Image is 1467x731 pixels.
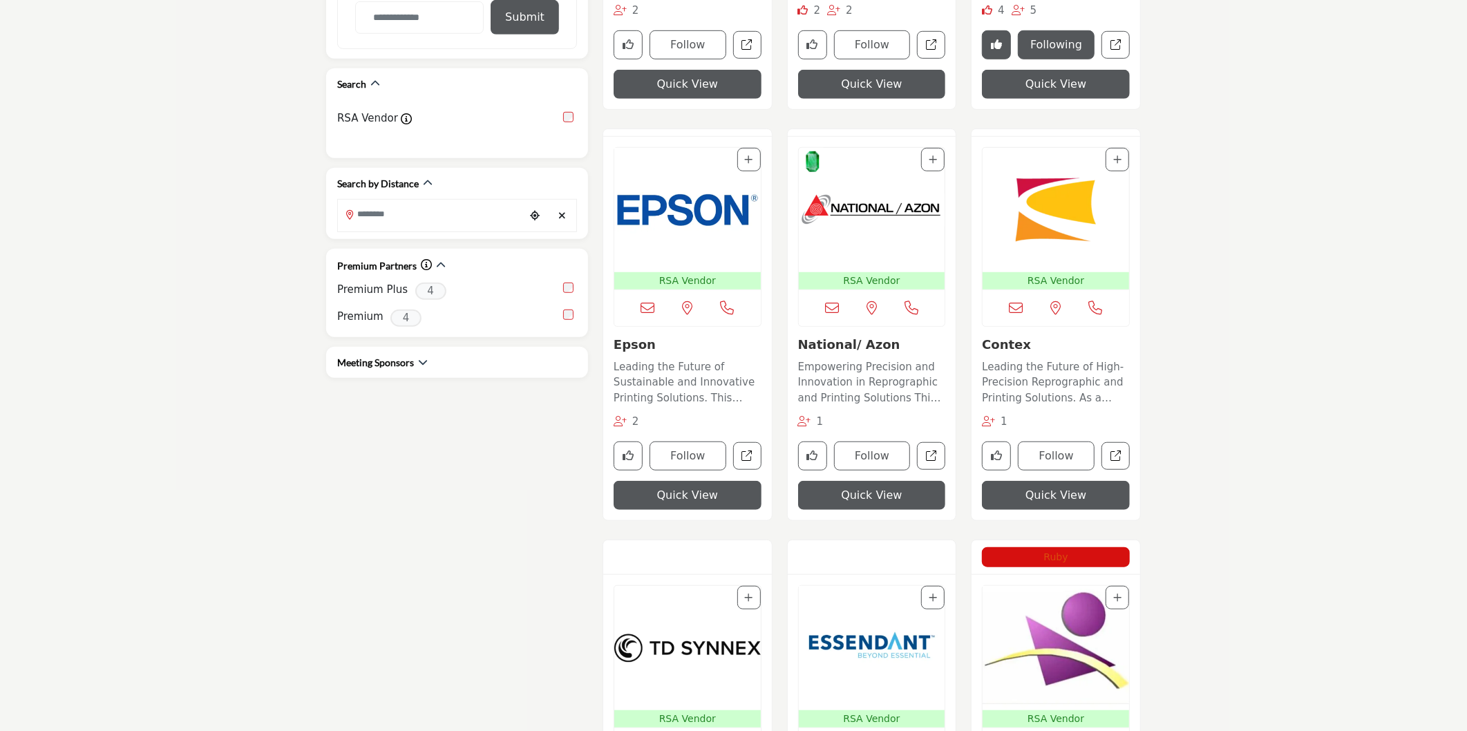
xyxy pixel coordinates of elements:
[917,31,945,59] a: Open reprographic-services-association-rsa in new tab
[745,592,753,603] a: Add To List
[1030,4,1037,17] span: 5
[986,550,1126,564] p: Ruby
[632,415,639,428] span: 2
[802,151,823,172] img: Emeralds Badge Icon
[614,359,761,406] p: Leading the Future of Sustainable and Innovative Printing Solutions. This company is a prominent ...
[817,415,824,428] span: 1
[337,177,419,191] h2: Search by Distance
[1018,30,1095,59] button: Following
[798,442,827,471] button: Like company
[614,148,761,272] img: Epson
[1018,442,1095,471] button: Follow
[1113,592,1121,603] a: Add To List
[798,414,824,430] div: Followers
[983,148,1129,272] img: Contex
[982,481,1130,510] button: Quick View
[632,4,639,17] span: 2
[798,337,946,352] h3: National/ Azon
[929,154,937,165] a: Add To List
[524,201,545,231] div: Choose your current location
[415,283,446,300] span: 4
[799,148,945,289] a: Open Listing in new tab
[982,414,1007,430] div: Followers
[733,31,761,59] a: Open hp-inc in new tab
[827,3,853,19] div: Followers
[982,337,1031,352] a: Contex
[421,258,432,272] a: Information about Premium Partners
[650,442,726,471] button: Follow
[614,586,761,710] img: TD Synnex
[985,274,1126,288] p: RSA Vendor
[614,442,643,471] button: Like company
[982,337,1130,352] h3: Contex
[614,356,761,406] a: Leading the Future of Sustainable and Innovative Printing Solutions. This company is a prominent ...
[983,148,1129,289] a: Open Listing in new tab
[733,442,761,471] a: Open epson in new tab
[802,712,943,726] p: RSA Vendor
[614,70,761,99] button: Quick View
[798,30,827,59] button: Like company
[617,274,758,288] p: RSA Vendor
[614,30,643,59] button: Like company
[745,154,753,165] a: Add To List
[982,70,1130,99] button: Quick View
[614,586,761,728] a: Open Listing in new tab
[390,310,422,327] span: 4
[798,70,946,99] button: Quick View
[1001,415,1007,428] span: 1
[1101,31,1130,59] a: Open canon-usa in new tab
[982,30,1011,59] button: Remove Like button
[614,414,639,430] div: Followers
[798,359,946,406] p: Empowering Precision and Innovation in Reprographic and Printing Solutions This company excels in...
[337,309,384,325] label: Premium
[799,586,945,710] img: Essendant
[650,30,726,59] button: Follow
[614,337,656,352] a: Epson
[337,356,414,370] h2: Meeting Sponsors
[798,356,946,406] a: Empowering Precision and Innovation in Reprographic and Printing Solutions This company excels in...
[563,283,574,293] input: select Premium Plus checkbox
[337,259,417,273] h2: Premium Partners
[799,148,945,272] img: National/ Azon
[338,201,524,228] input: Search Location
[614,337,761,352] h3: Epson
[982,5,992,15] i: Likes
[982,442,1011,471] button: Like company
[814,4,821,17] span: 2
[614,481,761,510] button: Quick View
[798,5,808,15] i: Likes
[798,337,900,352] a: National/ Azon
[799,586,945,728] a: Open Listing in new tab
[617,712,758,726] p: RSA Vendor
[998,4,1005,17] span: 4
[337,77,366,91] h2: Search
[798,481,946,510] button: Quick View
[421,257,432,274] div: Click to view information
[834,30,911,59] button: Follow
[337,111,398,126] label: RSA Vendor
[917,442,945,471] a: Open national-azon in new tab
[337,282,408,298] label: Premium Plus
[1012,3,1037,19] div: Followers
[614,148,761,289] a: Open Listing in new tab
[614,3,639,19] div: Followers
[983,586,1129,728] a: Open Listing in new tab
[563,310,574,320] input: select Premium checkbox
[929,592,937,603] a: Add To List
[983,586,1129,710] img: Web Dynamics
[982,356,1130,406] a: Leading the Future of High-Precision Reprographic and Printing Solutions. As a pioneer in the rep...
[834,442,911,471] button: Follow
[1101,442,1130,471] a: Open contex in new tab
[802,274,943,288] p: RSA Vendor
[846,4,853,17] span: 2
[985,712,1126,726] p: RSA Vendor
[982,359,1130,406] p: Leading the Future of High-Precision Reprographic and Printing Solutions. As a pioneer in the rep...
[552,201,573,231] div: Clear search location
[1113,154,1121,165] a: Add To List
[563,112,574,122] input: RSA Vendor checkbox
[355,1,484,34] input: Category Name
